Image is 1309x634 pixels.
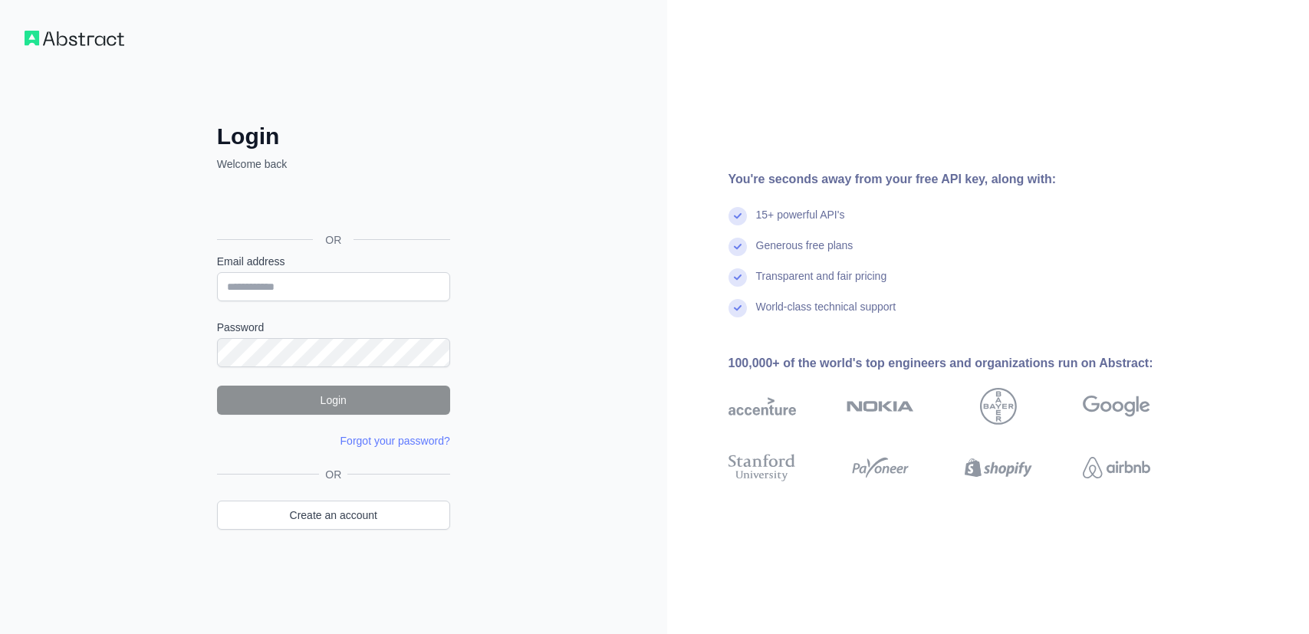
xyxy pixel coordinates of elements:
img: check mark [729,268,747,287]
div: World-class technical support [756,299,896,330]
button: Login [217,386,450,415]
img: shopify [965,451,1032,485]
label: Email address [217,254,450,269]
div: You're seconds away from your free API key, along with: [729,170,1199,189]
div: 15+ powerful API's [756,207,845,238]
div: Sign in with Google. Opens in new tab [217,189,447,222]
img: airbnb [1083,451,1150,485]
img: payoneer [847,451,914,485]
img: check mark [729,299,747,317]
span: OR [319,467,347,482]
div: 100,000+ of the world's top engineers and organizations run on Abstract: [729,354,1199,373]
h2: Login [217,123,450,150]
img: accenture [729,388,796,425]
a: Create an account [217,501,450,530]
div: Transparent and fair pricing [756,268,887,299]
img: check mark [729,207,747,225]
p: Welcome back [217,156,450,172]
img: stanford university [729,451,796,485]
img: Workflow [25,31,124,46]
div: Generous free plans [756,238,853,268]
img: check mark [729,238,747,256]
span: OR [313,232,354,248]
iframe: Sign in with Google Button [209,189,455,222]
img: bayer [980,388,1017,425]
img: nokia [847,388,914,425]
a: Forgot your password? [340,435,450,447]
img: google [1083,388,1150,425]
label: Password [217,320,450,335]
